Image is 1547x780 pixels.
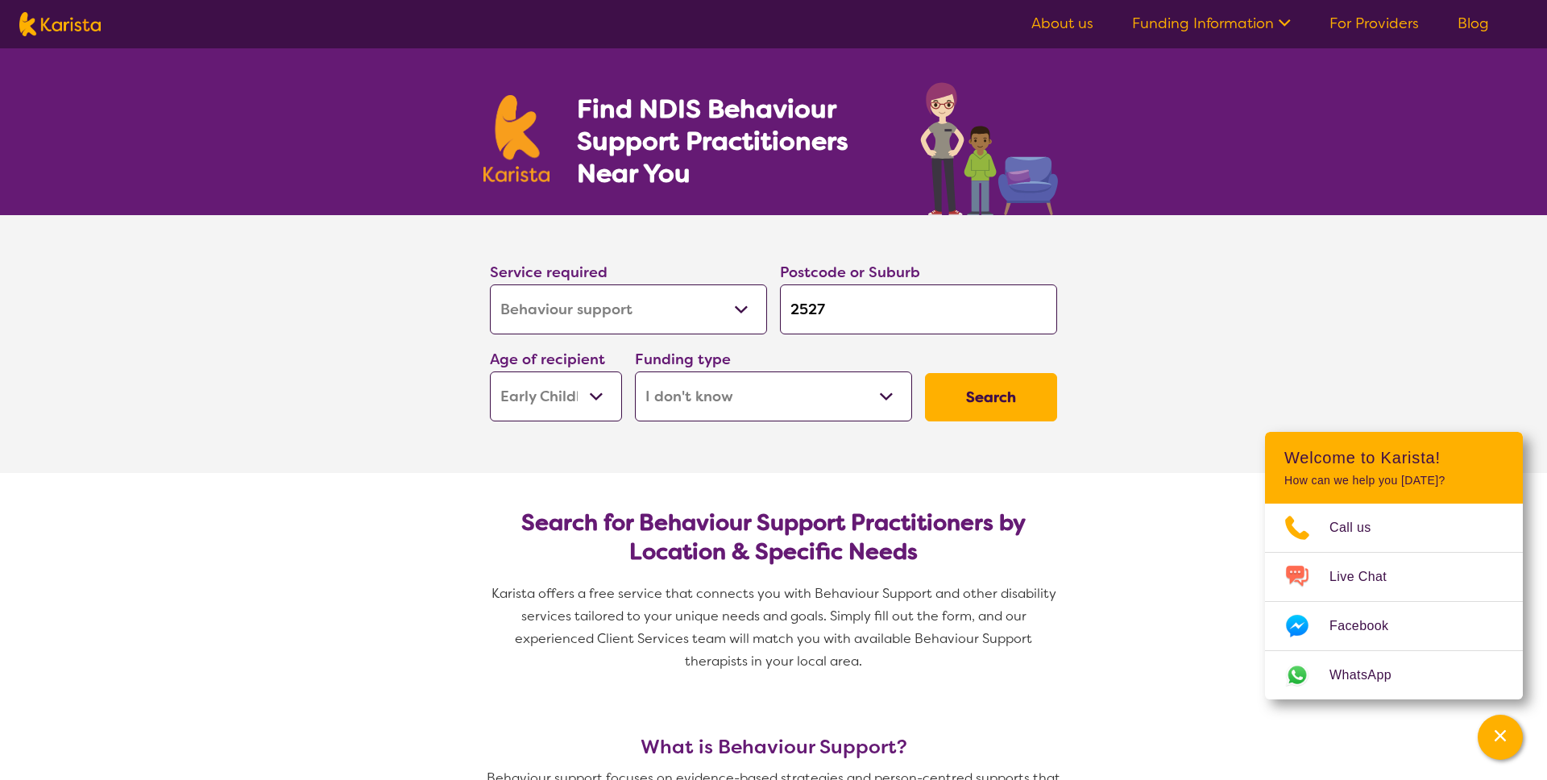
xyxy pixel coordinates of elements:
[1284,474,1503,487] p: How can we help you [DATE]?
[780,284,1057,334] input: Type
[1329,516,1391,540] span: Call us
[1478,715,1523,760] button: Channel Menu
[635,350,731,369] label: Funding type
[503,508,1044,566] h2: Search for Behaviour Support Practitioners by Location & Specific Needs
[490,263,608,282] label: Service required
[1265,651,1523,699] a: Web link opens in a new tab.
[1265,504,1523,699] ul: Choose channel
[483,736,1064,758] h3: What is Behaviour Support?
[1284,448,1503,467] h2: Welcome to Karista!
[1329,663,1411,687] span: WhatsApp
[916,74,1064,215] img: behaviour-support
[1329,565,1406,589] span: Live Chat
[577,93,889,189] h1: Find NDIS Behaviour Support Practitioners Near You
[1132,14,1291,33] a: Funding Information
[925,373,1057,421] button: Search
[483,95,550,182] img: Karista logo
[483,583,1064,673] p: Karista offers a free service that connects you with Behaviour Support and other disability servi...
[780,263,920,282] label: Postcode or Suburb
[490,350,605,369] label: Age of recipient
[1458,14,1489,33] a: Blog
[1329,614,1408,638] span: Facebook
[1329,14,1419,33] a: For Providers
[1031,14,1093,33] a: About us
[19,12,101,36] img: Karista logo
[1265,432,1523,699] div: Channel Menu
